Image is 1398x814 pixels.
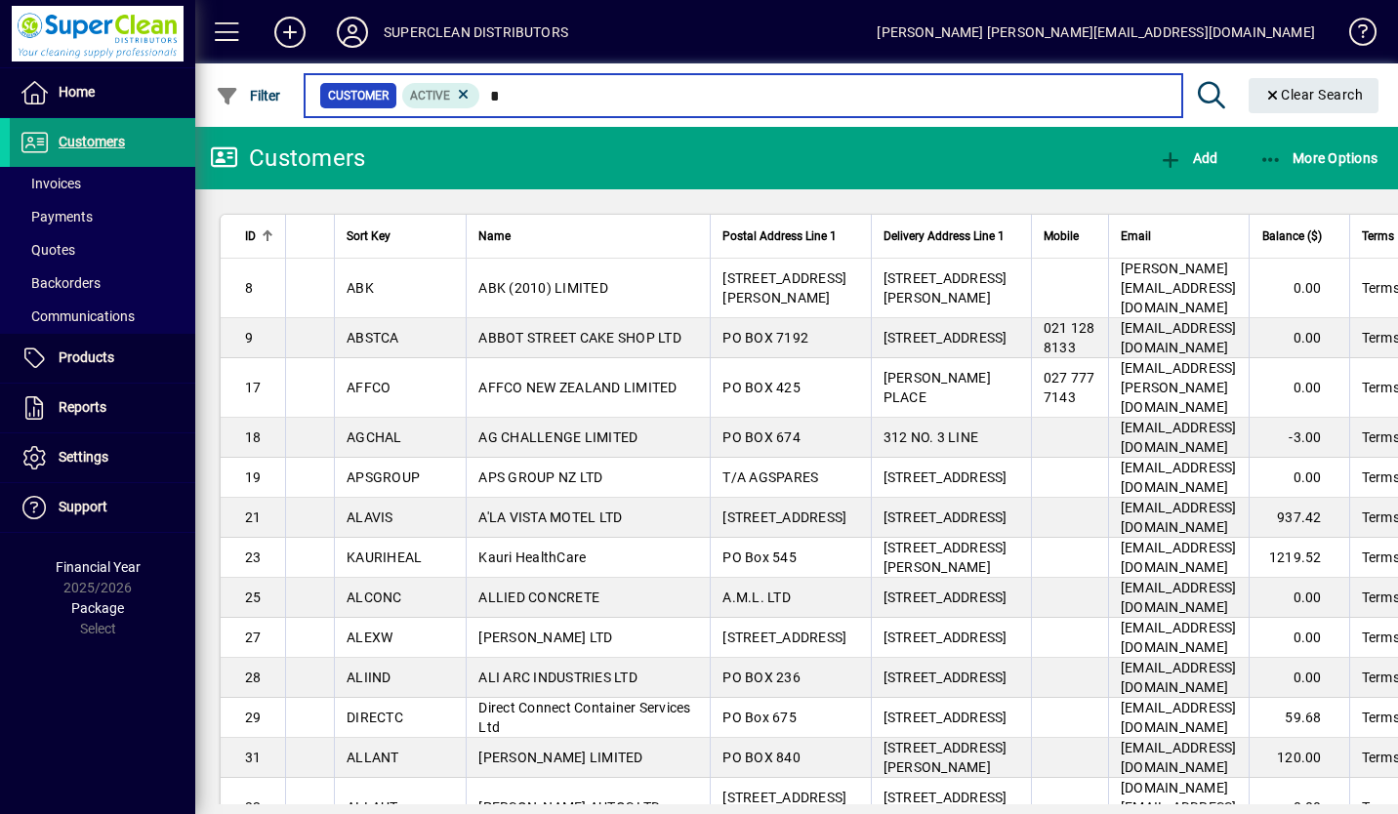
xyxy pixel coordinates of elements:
span: ABK [347,280,374,296]
a: Products [10,334,195,383]
span: ALEXW [347,630,392,645]
td: 0.00 [1249,578,1349,618]
span: Package [71,600,124,616]
span: [EMAIL_ADDRESS][DOMAIN_NAME] [1121,740,1237,775]
span: [STREET_ADDRESS][PERSON_NAME] [884,540,1007,575]
mat-chip: Activation Status: Active [402,83,480,108]
span: ABSTCA [347,330,399,346]
span: Kauri HealthCare [478,549,586,565]
span: [PERSON_NAME] PLACE [884,370,991,405]
span: Customer [328,86,389,105]
span: Direct Connect Container Services Ltd [478,700,690,735]
span: [STREET_ADDRESS] [884,630,1007,645]
span: Delivery Address Line 1 [884,225,1005,247]
span: PO Box 675 [722,710,797,725]
span: Financial Year [56,559,141,575]
button: Profile [321,15,384,50]
span: [EMAIL_ADDRESS][DOMAIN_NAME] [1121,620,1237,655]
span: PO BOX 7192 [722,330,808,346]
span: Quotes [20,242,75,258]
span: 19 [245,469,262,485]
span: Clear Search [1264,87,1364,102]
span: Products [59,349,114,365]
span: [EMAIL_ADDRESS][DOMAIN_NAME] [1121,580,1237,615]
span: [PERSON_NAME] LIMITED [478,750,642,765]
button: Clear [1249,78,1379,113]
span: 9 [245,330,253,346]
td: 59.68 [1249,698,1349,738]
td: 120.00 [1249,738,1349,778]
span: Balance ($) [1262,225,1322,247]
span: DIRECTC [347,710,403,725]
span: [PERSON_NAME][EMAIL_ADDRESS][DOMAIN_NAME] [1121,261,1237,315]
span: [STREET_ADDRESS] [722,630,846,645]
span: [EMAIL_ADDRESS][DOMAIN_NAME] [1121,540,1237,575]
span: PO BOX 674 [722,429,801,445]
span: [EMAIL_ADDRESS][DOMAIN_NAME] [1121,500,1237,535]
span: 21 [245,509,262,525]
td: 0.00 [1249,458,1349,498]
span: ALAVIS [347,509,393,525]
td: 1219.52 [1249,538,1349,578]
span: 312 NO. 3 LINE [884,429,979,445]
a: Invoices [10,167,195,200]
span: Active [410,89,450,102]
span: [STREET_ADDRESS][PERSON_NAME] [722,270,846,305]
span: PO BOX 840 [722,750,801,765]
span: ID [245,225,256,247]
a: Home [10,68,195,117]
a: Knowledge Base [1335,4,1374,67]
span: Reports [59,399,106,415]
td: 0.00 [1249,658,1349,698]
span: 25 [245,590,262,605]
span: PO Box 545 [722,549,797,565]
span: 027 777 7143 [1044,370,1095,405]
div: Balance ($) [1261,225,1339,247]
a: Communications [10,300,195,333]
button: More Options [1254,141,1383,176]
span: [EMAIL_ADDRESS][DOMAIN_NAME] [1121,420,1237,455]
span: AG CHALLENGE LIMITED [478,429,637,445]
td: 0.00 [1249,259,1349,318]
span: Communications [20,308,135,324]
span: Invoices [20,176,81,191]
span: AGCHAL [347,429,402,445]
span: ALI ARC INDUSTRIES LTD [478,670,637,685]
div: Email [1121,225,1237,247]
span: [EMAIL_ADDRESS][PERSON_NAME][DOMAIN_NAME] [1121,360,1237,415]
a: Reports [10,384,195,432]
span: 18 [245,429,262,445]
a: Settings [10,433,195,482]
span: [STREET_ADDRESS][PERSON_NAME] [884,270,1007,305]
a: Quotes [10,233,195,266]
span: PO BOX 236 [722,670,801,685]
span: ALLANT [347,750,399,765]
span: APSGROUP [347,469,420,485]
span: Settings [59,449,108,465]
button: Add [1154,141,1222,176]
span: AFFCO [347,380,391,395]
span: [STREET_ADDRESS][PERSON_NAME] [884,740,1007,775]
span: A'LA VISTA MOTEL LTD [478,509,622,525]
span: 29 [245,710,262,725]
span: [STREET_ADDRESS] [722,509,846,525]
span: [STREET_ADDRESS] [884,670,1007,685]
span: More Options [1259,150,1378,166]
span: Email [1121,225,1151,247]
span: Terms [1362,225,1394,247]
div: Name [478,225,698,247]
span: ABBOT STREET CAKE SHOP LTD [478,330,681,346]
a: Support [10,483,195,532]
span: [EMAIL_ADDRESS][DOMAIN_NAME] [1121,320,1237,355]
div: Mobile [1044,225,1096,247]
div: SUPERCLEAN DISTRIBUTORS [384,17,568,48]
span: [STREET_ADDRESS] [884,469,1007,485]
span: 021 128 8133 [1044,320,1095,355]
span: Postal Address Line 1 [722,225,837,247]
a: Payments [10,200,195,233]
span: ALLIED CONCRETE [478,590,599,605]
td: 0.00 [1249,618,1349,658]
span: Customers [59,134,125,149]
span: Mobile [1044,225,1079,247]
span: A.M.L. LTD [722,590,791,605]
